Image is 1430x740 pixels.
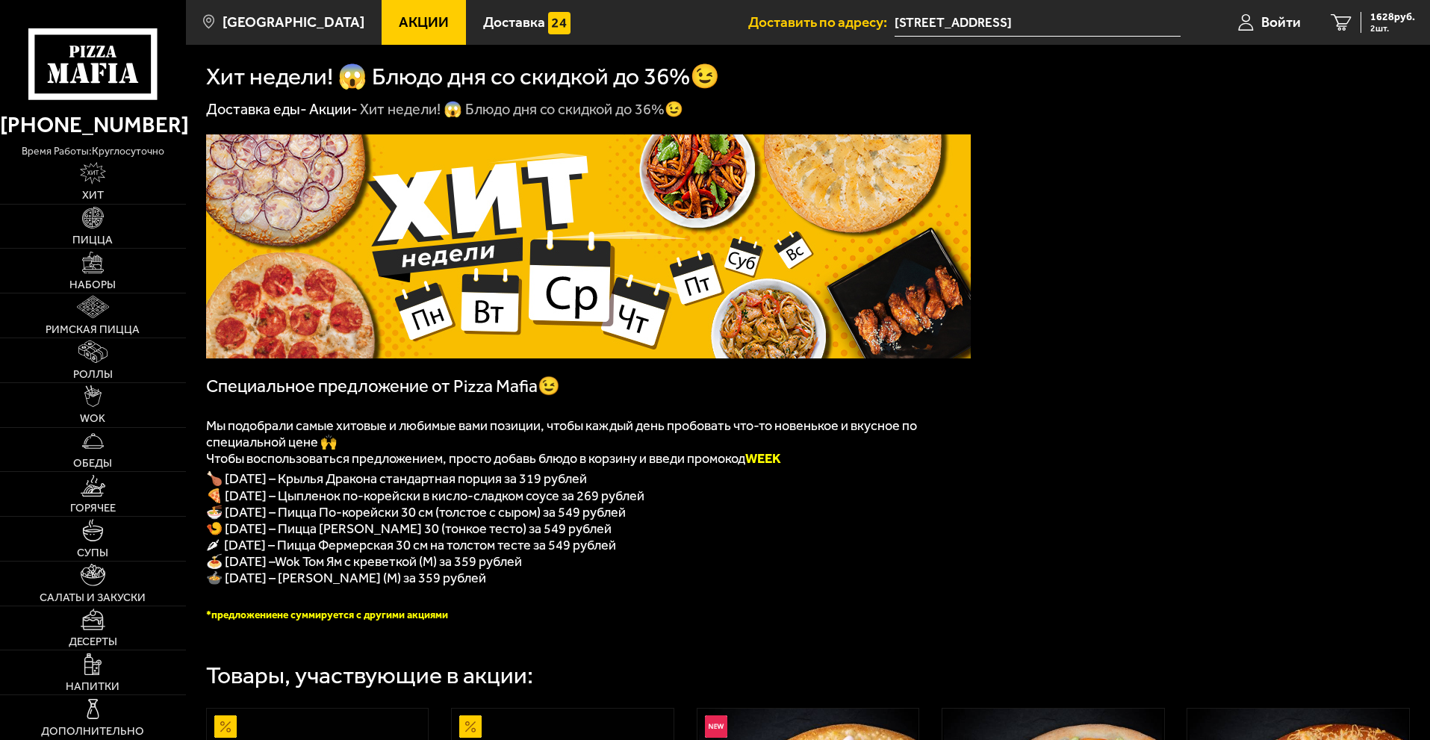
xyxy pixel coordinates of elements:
[705,715,727,738] img: Новинка
[73,458,112,469] span: Обеды
[483,15,545,29] span: Доставка
[206,537,616,553] span: 🌶 [DATE] – Пицца Фермерская 30 см на толстом тесте за 549 рублей
[206,417,917,450] span: Мы подобрали самые хитовые и любимые вами позиции, чтобы каждый день пробовать что-то новенькое и...
[548,12,571,34] img: 15daf4d41897b9f0e9f617042186c801.svg
[82,190,104,201] span: Хит
[40,592,146,603] span: Салаты и закуски
[223,15,364,29] span: [GEOGRAPHIC_DATA]
[206,450,781,467] span: Чтобы воспользоваться предложением, просто добавь блюдо в корзину и введи промокод
[206,520,612,537] span: 🍤 [DATE] – Пицца [PERSON_NAME] 30 (тонкое тесто) за 549 рублей
[206,376,560,397] span: Специальное предложение от Pizza Mafia😉
[41,726,144,737] span: Дополнительно
[206,553,275,570] span: 🍝 [DATE] –
[214,715,237,738] img: Акционный
[206,470,587,487] span: 🍗 [DATE] – Крылья Дракона стандартная порция за 319 рублей
[206,65,720,89] h1: Хит недели! 😱 Блюдо дня со скидкой до 36%😉
[77,547,108,559] span: Супы
[206,488,644,504] span: 🍕 [DATE] – Цыпленок по-корейски в кисло-сладком соусе за 269 рублей
[70,503,116,514] span: Горячее
[895,9,1181,37] span: Ленинский проспект, 147к4
[206,100,307,118] a: Доставка еды-
[459,715,482,738] img: Акционный
[206,609,277,621] span: *предложение
[1261,15,1301,29] span: Войти
[206,504,626,520] span: 🍜 [DATE] – Пицца По-корейски 30 см (толстое с сыром) за 549 рублей
[46,324,140,335] span: Римская пицца
[66,681,119,692] span: Напитки
[206,134,971,358] img: 1024x1024
[309,100,358,118] a: Акции-
[69,636,117,647] span: Десерты
[360,100,683,119] div: Хит недели! 😱 Блюдо дня со скидкой до 36%😉
[275,553,522,570] span: Wok Том Ям с креветкой (M) за 359 рублей
[748,15,895,29] span: Доставить по адресу:
[399,15,449,29] span: Акции
[69,279,116,290] span: Наборы
[1370,24,1415,33] span: 2 шт.
[745,450,781,467] b: WEEK
[206,664,533,688] div: Товары, участвующие в акции:
[73,369,113,380] span: Роллы
[895,9,1181,37] input: Ваш адрес доставки
[1370,12,1415,22] span: 1628 руб.
[80,413,105,424] span: WOK
[277,609,448,621] span: не суммируется с другими акциями
[72,234,113,246] span: Пицца
[206,570,486,586] span: 🍲 [DATE] – [PERSON_NAME] (M) за 359 рублей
